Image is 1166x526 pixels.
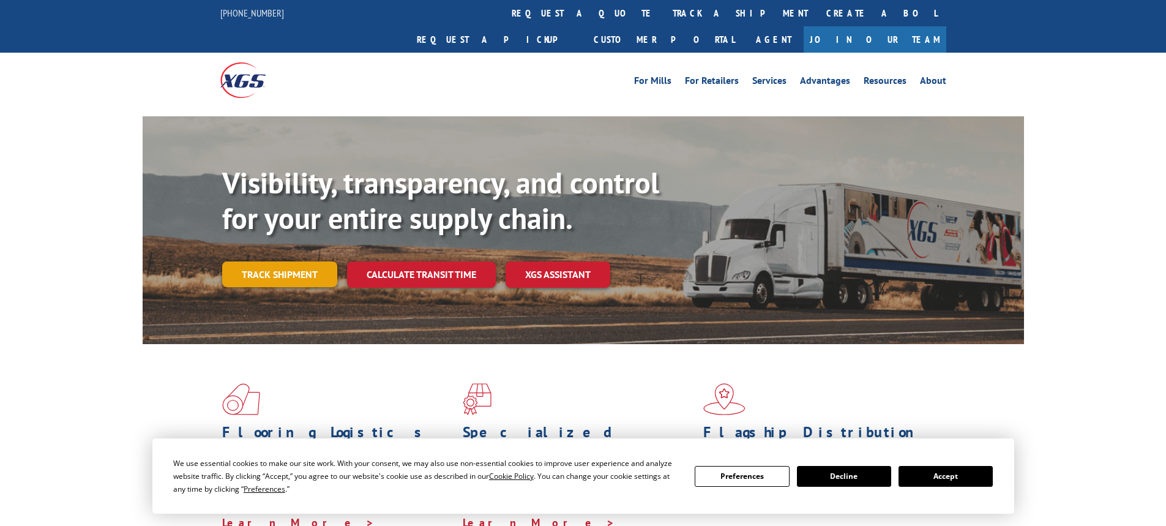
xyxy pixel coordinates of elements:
[864,76,906,89] a: Resources
[408,26,585,53] a: Request a pickup
[244,484,285,494] span: Preferences
[695,466,789,487] button: Preferences
[173,457,680,495] div: We use essential cookies to make our site work. With your consent, we may also use non-essential ...
[899,466,993,487] button: Accept
[703,425,935,460] h1: Flagship Distribution Model
[634,76,671,89] a: For Mills
[222,383,260,415] img: xgs-icon-total-supply-chain-intelligence-red
[463,425,694,460] h1: Specialized Freight Experts
[585,26,744,53] a: Customer Portal
[685,76,739,89] a: For Retailers
[222,261,337,287] a: Track shipment
[463,383,491,415] img: xgs-icon-focused-on-flooring-red
[800,76,850,89] a: Advantages
[222,163,659,237] b: Visibility, transparency, and control for your entire supply chain.
[347,261,496,288] a: Calculate transit time
[222,425,454,460] h1: Flooring Logistics Solutions
[744,26,804,53] a: Agent
[220,7,284,19] a: [PHONE_NUMBER]
[703,501,856,515] a: Learn More >
[920,76,946,89] a: About
[152,438,1014,514] div: Cookie Consent Prompt
[703,383,746,415] img: xgs-icon-flagship-distribution-model-red
[489,471,534,481] span: Cookie Policy
[752,76,787,89] a: Services
[804,26,946,53] a: Join Our Team
[506,261,610,288] a: XGS ASSISTANT
[797,466,891,487] button: Decline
